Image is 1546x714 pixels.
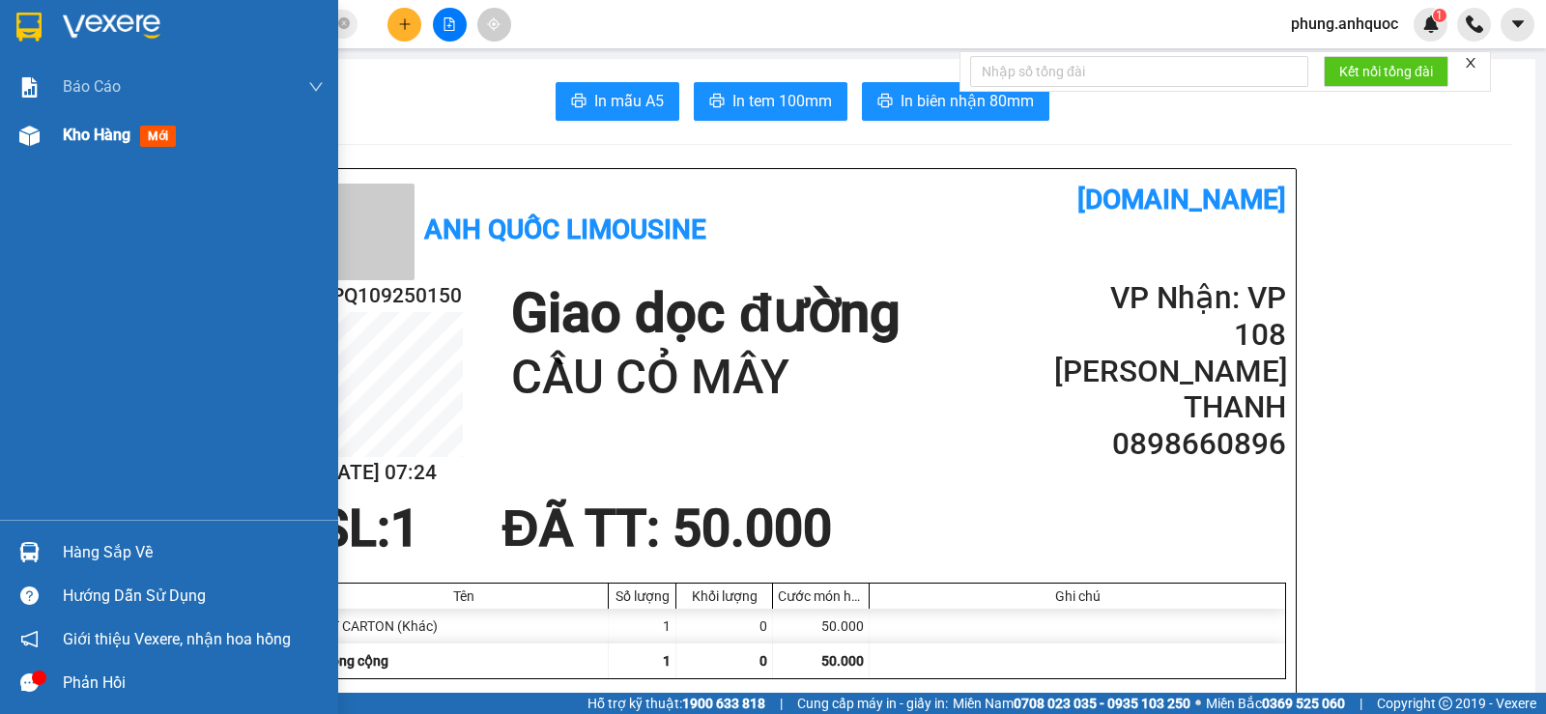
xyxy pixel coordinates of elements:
span: plus [398,17,412,31]
span: down [308,79,324,95]
img: solution-icon [19,77,40,98]
span: 0 [759,653,767,669]
span: close-circle [338,17,350,29]
button: printerIn mẫu A5 [556,82,679,121]
span: printer [709,93,725,111]
div: Cước món hàng [778,588,864,604]
span: message [20,673,39,692]
div: Phản hồi [63,669,324,698]
button: plus [387,8,421,42]
div: Hàng sắp về [63,538,324,567]
b: [DOMAIN_NAME] [1077,184,1286,215]
span: notification [20,630,39,648]
span: In mẫu A5 [594,89,664,113]
span: close [1464,56,1477,70]
span: file-add [443,17,456,31]
span: printer [877,93,893,111]
span: 1 [1436,9,1443,22]
span: | [780,693,783,714]
div: Tên [324,588,603,604]
b: Anh Quốc Limousine [424,214,706,245]
div: Khối lượng [681,588,767,604]
img: phone-icon [1466,15,1483,33]
span: caret-down [1509,15,1527,33]
span: 1 [663,653,671,669]
span: Kho hàng [63,126,130,144]
h1: Giao dọc đường [511,280,900,347]
span: mới [140,126,176,147]
h2: VPQ109250150 [318,280,463,312]
span: | [1360,693,1362,714]
span: In tem 100mm [732,89,832,113]
button: file-add [433,8,467,42]
span: 50.000 [821,653,864,669]
div: Số lượng [614,588,671,604]
span: close-circle [338,15,350,34]
span: Giới thiệu Vexere, nhận hoa hồng [63,627,291,651]
span: question-circle [20,586,39,605]
img: icon-new-feature [1422,15,1440,33]
button: caret-down [1501,8,1534,42]
img: logo-vxr [16,13,42,42]
button: aim [477,8,511,42]
span: copyright [1439,697,1452,710]
button: printerIn tem 100mm [694,82,847,121]
button: printerIn biên nhận 80mm [862,82,1049,121]
div: Hướng dẫn sử dụng [63,582,324,611]
span: ⚪️ [1195,700,1201,707]
h2: VP Nhận: VP 108 [PERSON_NAME] [1054,280,1286,389]
span: Hỗ trợ kỹ thuật: [587,693,765,714]
strong: 1900 633 818 [682,696,765,711]
span: Miền Bắc [1206,693,1345,714]
span: Tổng cộng [324,653,388,669]
img: warehouse-icon [19,126,40,146]
span: Báo cáo [63,74,121,99]
h2: 0898660896 [1054,426,1286,463]
div: 0 [676,609,773,643]
strong: 0369 525 060 [1262,696,1345,711]
button: Kết nối tổng đài [1324,56,1448,87]
span: phung.anhquoc [1275,12,1414,36]
span: 1 [390,499,419,558]
div: 1T CARTON (Khác) [319,609,609,643]
sup: 1 [1433,9,1446,22]
span: Miền Nam [953,693,1190,714]
div: 50.000 [773,609,870,643]
h2: [DATE] 07:24 [318,457,463,489]
strong: 0708 023 035 - 0935 103 250 [1014,696,1190,711]
div: Ghi chú [874,588,1280,604]
span: ĐÃ TT : 50.000 [501,499,831,558]
div: 1 [609,609,676,643]
h1: CẦU CỎ MÂY [511,347,900,409]
img: warehouse-icon [19,542,40,562]
input: Nhập số tổng đài [970,56,1308,87]
h2: THANH [1054,389,1286,426]
span: printer [571,93,587,111]
span: aim [487,17,501,31]
span: Cung cấp máy in - giấy in: [797,693,948,714]
span: In biên nhận 80mm [901,89,1034,113]
span: SL: [318,499,390,558]
span: Kết nối tổng đài [1339,61,1433,82]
